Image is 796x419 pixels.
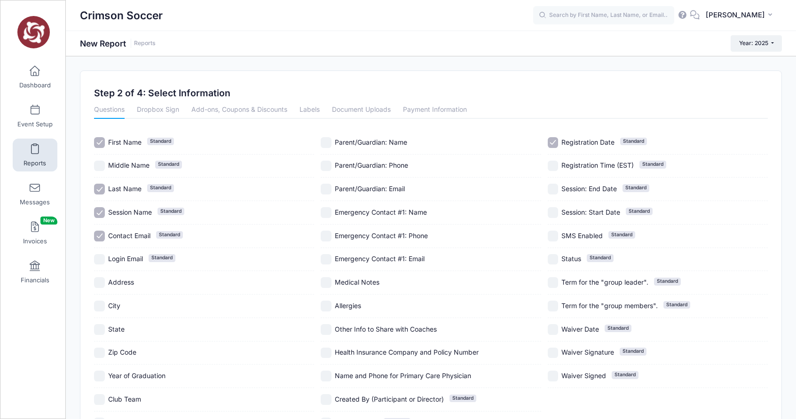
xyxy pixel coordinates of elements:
span: Financials [21,276,49,284]
span: Waiver Date [561,325,599,333]
span: Emergency Contact #1: Phone [335,232,428,240]
input: State [94,324,105,335]
input: Zip Code [94,348,105,358]
a: Payment Information [403,102,467,119]
span: Registration Time (EST) [561,161,634,169]
span: Session: Start Date [561,208,620,216]
span: Contact Email [108,232,150,240]
span: City [108,302,120,310]
input: Created By (Participant or Director)Standard [321,394,331,405]
a: InvoicesNew [13,217,57,249]
span: Emergency Contact #1: Name [335,208,427,216]
a: Labels [299,102,320,119]
button: Year: 2025 [731,35,782,51]
span: Term for the "group members". [561,302,658,310]
span: Middle Name [108,161,150,169]
span: Allergies [335,302,361,310]
span: Standard [587,254,614,262]
span: Session: End Date [561,185,617,193]
a: Financials [13,256,57,288]
span: Parent/Guardian: Name [335,138,407,146]
button: [PERSON_NAME] [700,5,782,26]
input: Parent/Guardian: Name [321,137,331,148]
h1: New Report [80,39,156,48]
input: Waiver SignatureStandard [548,348,559,358]
input: Registration Time (EST)Standard [548,161,559,171]
span: Health Insurance Company and Policy Number [335,348,479,356]
h1: Crimson Soccer [80,5,163,26]
input: Health Insurance Company and Policy Number [321,348,331,358]
a: Messages [13,178,57,210]
span: First Name [108,138,142,146]
input: Club Team [94,394,105,405]
span: Event Setup [17,120,53,128]
span: Parent/Guardian: Email [335,185,405,193]
span: Standard [605,325,631,332]
span: Standard [620,348,646,355]
input: Address [94,277,105,288]
input: Term for the "group members".Standard [548,301,559,311]
span: Waiver Signed [561,372,606,380]
a: Questions [94,102,125,119]
span: [PERSON_NAME] [706,10,765,20]
input: StatusStandard [548,254,559,265]
span: Name and Phone for Primary Care Physician [335,372,471,380]
input: Emergency Contact #1: Email [321,254,331,265]
span: SMS Enabled [561,232,603,240]
a: Dashboard [13,61,57,93]
input: Name and Phone for Primary Care Physician [321,371,331,381]
input: Medical Notes [321,277,331,288]
span: Standard [612,371,638,379]
span: Medical Notes [335,278,379,286]
a: Document Uploads [332,102,391,119]
span: Standard [449,395,476,402]
input: Other Info to Share with Coaches [321,324,331,335]
span: State [108,325,125,333]
input: Year of Graduation [94,371,105,381]
img: Crimson Soccer [16,15,51,50]
span: Other Info to Share with Coaches [335,325,437,333]
input: SMS EnabledStandard [548,231,559,241]
a: Reports [134,40,156,47]
input: Session: End DateStandard [548,184,559,194]
span: Standard [620,138,647,145]
input: Login EmailStandard [94,254,105,265]
span: Club Team [108,395,141,403]
span: Waiver Signature [561,348,614,356]
input: First NameStandard [94,137,105,148]
span: Standard [626,208,653,215]
input: Search by First Name, Last Name, or Email... [533,6,674,25]
a: Reports [13,139,57,171]
span: Parent/Guardian: Phone [335,161,408,169]
input: Middle NameStandard [94,161,105,171]
span: Session Name [108,208,152,216]
span: Year: 2025 [739,39,768,47]
span: Login Email [108,255,143,263]
a: Add-ons, Coupons & Discounts [191,102,287,119]
span: New [40,217,57,225]
input: Emergency Contact #1: Phone [321,231,331,241]
input: Waiver DateStandard [548,324,559,335]
input: Term for the "group leader".Standard [548,277,559,288]
span: Standard [147,138,174,145]
span: Address [108,278,134,286]
input: Last NameStandard [94,184,105,194]
span: Standard [623,184,649,192]
span: Standard [608,231,635,239]
span: Standard [639,161,666,168]
input: Session NameStandard [94,207,105,218]
span: Standard [654,278,681,285]
span: Standard [155,161,182,168]
span: Standard [156,231,183,239]
h2: Step 2 of 4: Select Information [94,88,230,99]
span: Standard [158,208,184,215]
span: Invoices [23,237,47,245]
span: Standard [149,254,175,262]
a: Crimson Soccer [0,10,66,54]
input: Parent/Guardian: Phone [321,161,331,171]
span: Term for the "group leader". [561,278,648,286]
input: Emergency Contact #1: Name [321,207,331,218]
input: City [94,301,105,311]
input: Allergies [321,301,331,311]
span: Last Name [108,185,142,193]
